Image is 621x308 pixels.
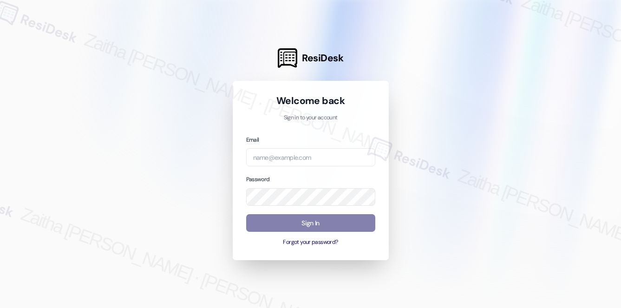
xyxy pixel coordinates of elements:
h1: Welcome back [246,94,375,107]
label: Email [246,136,259,144]
button: Sign In [246,214,375,232]
span: ResiDesk [302,52,343,65]
label: Password [246,176,270,183]
img: ResiDesk Logo [278,48,297,68]
input: name@example.com [246,148,375,166]
p: Sign in to your account [246,114,375,122]
button: Forgot your password? [246,238,375,247]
